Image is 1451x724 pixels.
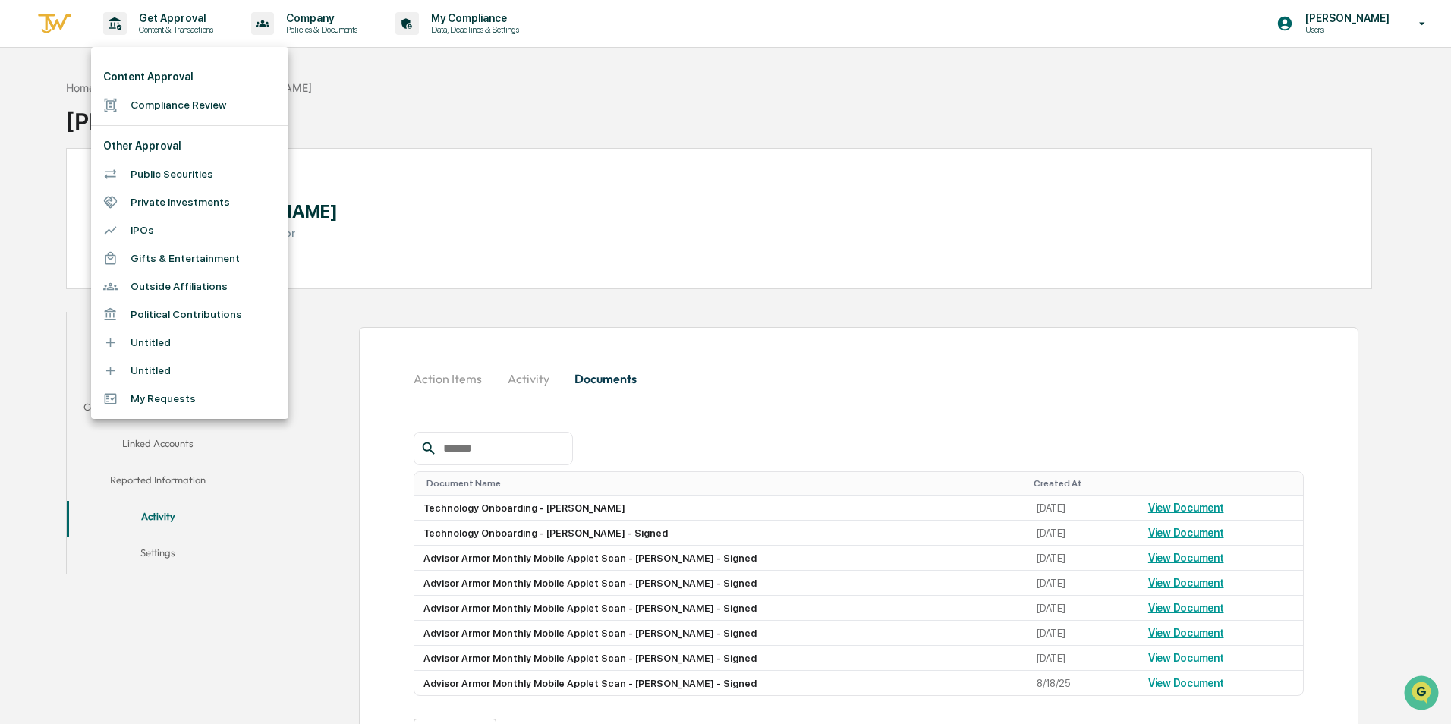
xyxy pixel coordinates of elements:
[151,257,184,269] span: Pylon
[9,185,104,212] a: 🖐️Preclearance
[91,385,288,413] li: My Requests
[91,188,288,216] li: Private Investments
[104,185,194,212] a: 🗄️Attestations
[9,214,102,241] a: 🔎Data Lookup
[15,116,42,143] img: 1746055101610-c473b297-6a78-478c-a979-82029cc54cd1
[1402,674,1443,715] iframe: Open customer support
[91,132,288,160] li: Other Approval
[91,160,288,188] li: Public Securities
[91,357,288,385] li: Untitled
[52,131,192,143] div: We're available if you need us!
[15,32,276,56] p: How can we help?
[91,244,288,272] li: Gifts & Entertainment
[110,193,122,205] div: 🗄️
[30,220,96,235] span: Data Lookup
[15,222,27,234] div: 🔎
[258,121,276,139] button: Start new chat
[107,257,184,269] a: Powered byPylon
[91,63,288,91] li: Content Approval
[91,301,288,329] li: Political Contributions
[52,116,249,131] div: Start new chat
[15,193,27,205] div: 🖐️
[91,216,288,244] li: IPOs
[30,191,98,206] span: Preclearance
[91,329,288,357] li: Untitled
[125,191,188,206] span: Attestations
[91,91,288,119] li: Compliance Review
[91,272,288,301] li: Outside Affiliations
